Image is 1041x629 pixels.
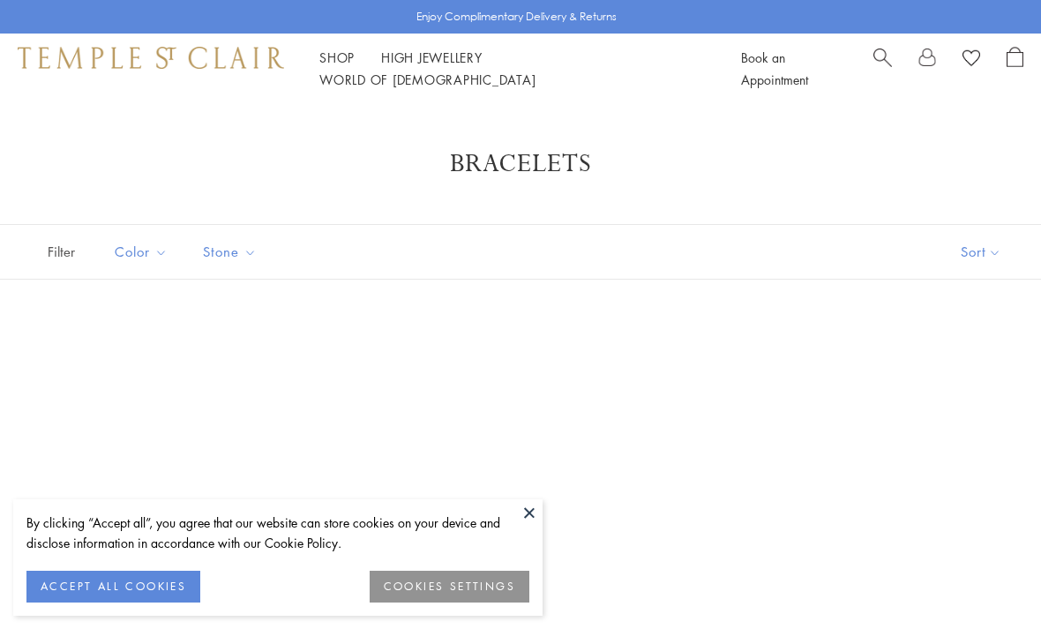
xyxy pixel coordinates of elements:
[953,546,1023,611] iframe: Gorgias live chat messenger
[18,47,284,68] img: Temple St. Clair
[921,225,1041,279] button: Show sort by
[319,71,535,88] a: World of [DEMOGRAPHIC_DATA]World of [DEMOGRAPHIC_DATA]
[1007,47,1023,91] a: Open Shopping Bag
[373,324,667,618] a: 18K Diamond Classic Eternity Bracelet
[381,49,483,66] a: High JewelleryHigh Jewellery
[71,148,970,180] h1: Bracelets
[741,49,808,88] a: Book an Appointment
[873,47,892,91] a: Search
[319,47,701,91] nav: Main navigation
[703,324,997,618] a: B41824-COSMOSM
[190,232,270,272] button: Stone
[26,513,529,553] div: By clicking “Accept all”, you agree that our website can store cookies on your device and disclos...
[962,47,980,73] a: View Wishlist
[44,324,338,618] a: 18K Rainbow Eternity Bracelet
[319,49,355,66] a: ShopShop
[106,241,181,263] span: Color
[101,232,181,272] button: Color
[370,571,529,603] button: COOKIES SETTINGS
[194,241,270,263] span: Stone
[26,571,200,603] button: ACCEPT ALL COOKIES
[416,8,617,26] p: Enjoy Complimentary Delivery & Returns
